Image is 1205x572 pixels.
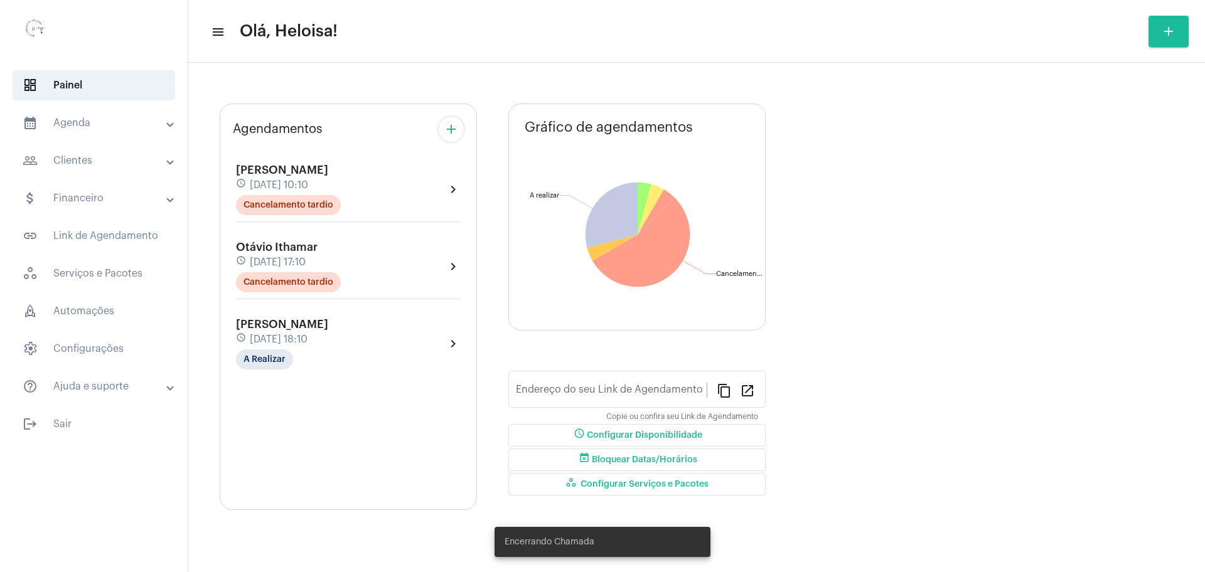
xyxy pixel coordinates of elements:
[13,70,175,100] span: Painel
[23,153,168,168] mat-panel-title: Clientes
[446,182,461,197] mat-icon: chevron_right
[236,164,328,176] span: [PERSON_NAME]
[236,272,341,292] mat-chip: Cancelamento tardio
[13,409,175,439] span: Sair
[23,78,38,93] span: sidenav icon
[565,480,709,489] span: Configurar Serviços e Pacotes
[23,191,38,206] mat-icon: sidenav icon
[716,270,763,277] text: Cancelamen...
[525,120,693,135] span: Gráfico de agendamentos
[250,179,308,191] span: [DATE] 10:10
[23,416,38,432] mat-icon: sidenav icon
[23,304,38,319] span: sidenav icon
[23,228,38,243] mat-icon: sidenav icon
[1161,24,1176,39] mat-icon: add
[23,115,38,130] mat-icon: sidenav icon
[23,266,38,281] span: sidenav icon
[606,413,758,421] mat-hint: Copie ou confira seu Link de Agendamento
[13,296,175,326] span: Automações
[233,122,323,136] span: Agendamentos
[530,192,559,199] text: A realizar
[8,371,188,401] mat-expansion-panel-header: sidenav iconAjuda e suporte
[23,379,168,394] mat-panel-title: Ajuda e suporte
[236,178,247,192] mat-icon: schedule
[240,21,338,41] span: Olá, Heloisa!
[23,191,168,206] mat-panel-title: Financeiro
[13,258,175,289] span: Serviços e Pacotes
[13,334,175,364] span: Configurações
[8,146,188,176] mat-expansion-panel-header: sidenav iconClientes
[516,386,707,398] input: Link
[508,473,766,495] button: Configurar Serviços e Pacotes
[740,383,755,398] mat-icon: open_in_new
[236,241,318,253] span: Otávio Ithamar
[23,341,38,356] span: sidenav icon
[23,153,38,168] mat-icon: sidenav icon
[236,349,293,369] mat-chip: A Realizar
[8,108,188,138] mat-expansion-panel-header: sidenav iconAgenda
[572,428,587,443] mat-icon: schedule
[446,336,461,351] mat-icon: chevron_right
[505,536,594,548] span: Encerrando Chamada
[250,257,306,268] span: [DATE] 17:10
[572,431,702,440] span: Configurar Disponibilidade
[23,379,38,394] mat-icon: sidenav icon
[577,455,697,464] span: Bloquear Datas/Horários
[13,221,175,251] span: Link de Agendamento
[23,115,168,130] mat-panel-title: Agenda
[717,383,732,398] mat-icon: content_copy
[211,24,223,40] mat-icon: sidenav icon
[508,424,766,447] button: Configurar Disponibilidade
[236,255,247,269] mat-icon: schedule
[444,122,459,137] mat-icon: add
[565,477,581,492] mat-icon: workspaces_outlined
[236,195,341,215] mat-chip: Cancelamento tardio
[250,334,308,345] span: [DATE] 18:10
[8,183,188,213] mat-expansion-panel-header: sidenav iconFinanceiro
[236,319,328,330] span: [PERSON_NAME]
[446,259,461,274] mat-icon: chevron_right
[236,332,247,346] mat-icon: schedule
[10,6,60,56] img: 0d939d3e-dcd2-0964-4adc-7f8e0d1a206f.png
[508,448,766,471] button: Bloquear Datas/Horários
[577,452,592,467] mat-icon: event_busy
